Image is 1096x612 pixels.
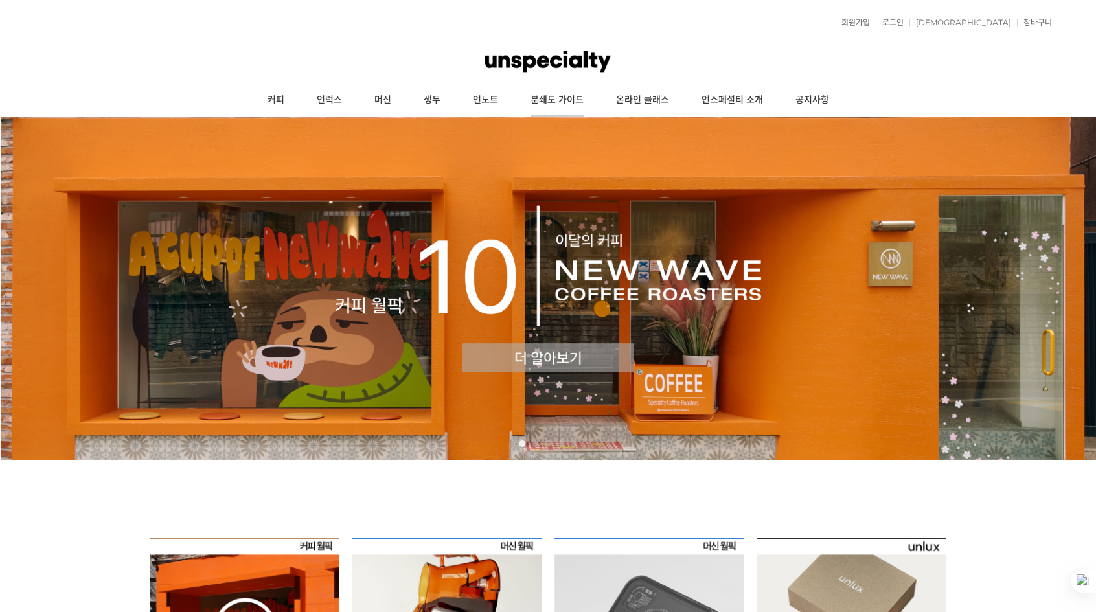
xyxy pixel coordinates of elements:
[835,19,870,27] a: 회원가입
[685,84,779,117] a: 언스페셜티 소개
[532,440,538,447] a: 2
[407,84,457,117] a: 생두
[457,84,514,117] a: 언노트
[485,42,611,81] img: 언스페셜티 몰
[779,84,845,117] a: 공지사항
[571,440,577,447] a: 5
[514,84,600,117] a: 분쇄도 가이드
[519,440,525,447] a: 1
[251,84,301,117] a: 커피
[558,440,564,447] a: 4
[1017,19,1052,27] a: 장바구니
[545,440,551,447] a: 3
[876,19,904,27] a: 로그인
[909,19,1011,27] a: [DEMOGRAPHIC_DATA]
[358,84,407,117] a: 머신
[301,84,358,117] a: 언럭스
[600,84,685,117] a: 온라인 클래스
